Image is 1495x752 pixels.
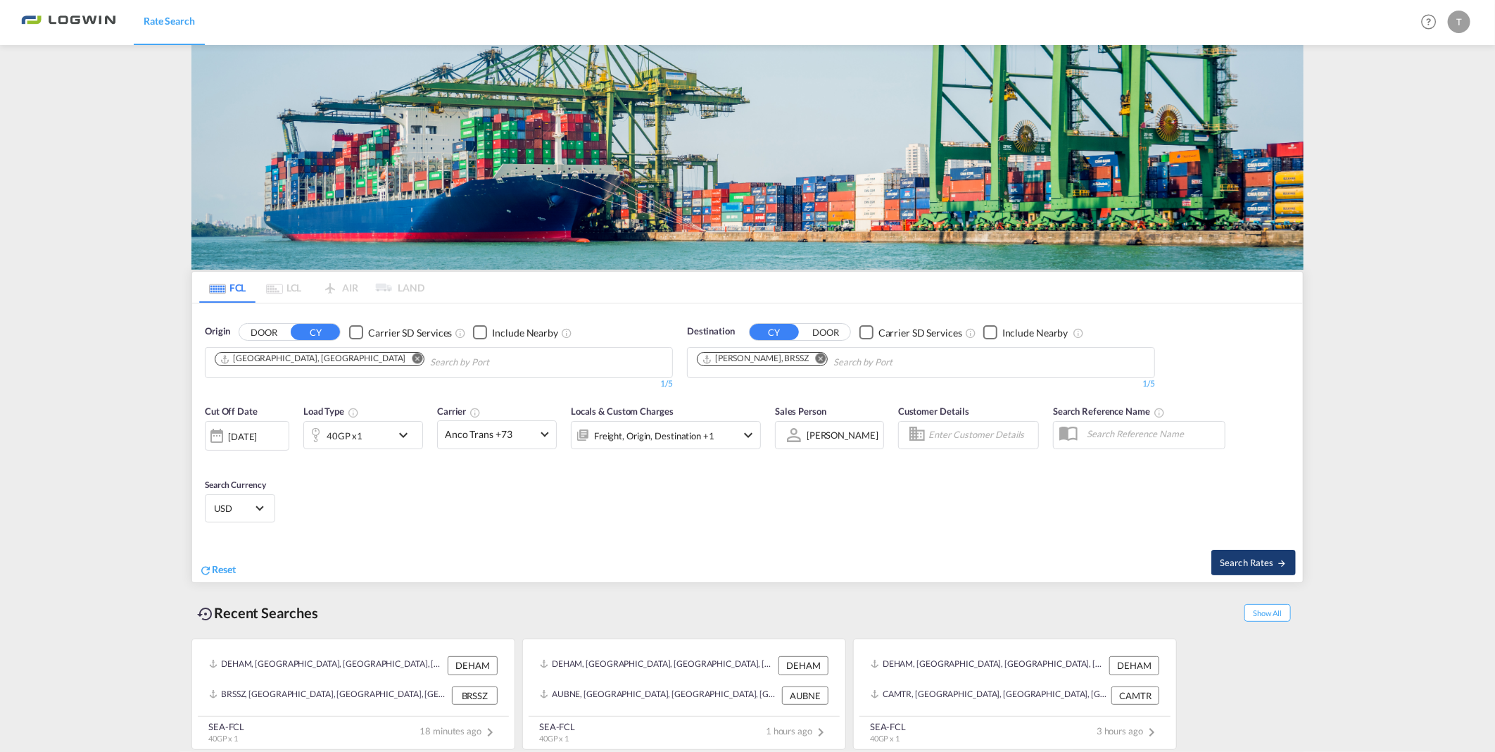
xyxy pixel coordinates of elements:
div: Recent Searches [191,597,324,629]
recent-search-card: DEHAM, [GEOGRAPHIC_DATA], [GEOGRAPHIC_DATA], [GEOGRAPHIC_DATA], [GEOGRAPHIC_DATA] DEHAMCAMTR, [GE... [853,639,1177,750]
div: Include Nearby [492,326,558,340]
md-icon: Unchecked: Search for CY (Container Yard) services for all selected carriers.Checked : Search for... [455,327,466,339]
button: Remove [403,353,424,367]
button: Search Ratesicon-arrow-right [1211,550,1296,575]
span: Reset [212,563,236,575]
img: bild-fuer-ratentool.png [191,45,1304,270]
md-icon: icon-chevron-down [395,427,419,444]
md-icon: icon-chevron-down [740,427,757,444]
recent-search-card: DEHAM, [GEOGRAPHIC_DATA], [GEOGRAPHIC_DATA], [GEOGRAPHIC_DATA], [GEOGRAPHIC_DATA] DEHAMBRSSZ, [GE... [191,639,515,750]
span: Sales Person [775,406,826,417]
button: CY [291,324,340,340]
div: 1/5 [687,378,1155,390]
md-checkbox: Checkbox No Ink [473,325,558,339]
div: CAMTR [1111,687,1159,705]
div: Freight Origin Destination Factory Stuffingicon-chevron-down [571,421,761,449]
md-datepicker: Select [205,449,215,468]
div: [DATE] [228,430,257,443]
md-icon: icon-chevron-right [1143,724,1160,741]
md-pagination-wrapper: Use the left and right arrow keys to navigate between tabs [199,272,424,303]
div: Include Nearby [1002,326,1068,340]
md-icon: Your search will be saved by the below given name [1154,407,1165,418]
button: DOOR [239,325,289,341]
span: Search Reference Name [1053,406,1165,417]
div: DEHAM [448,656,498,675]
span: USD [214,502,253,515]
md-icon: icon-backup-restore [197,606,214,622]
span: Destination [687,325,735,339]
div: DEHAM, Hamburg, Germany, Western Europe, Europe [871,656,1106,675]
div: Hamburg, DEHAM [220,353,405,365]
md-tab-item: FCL [199,272,256,303]
div: Carrier SD Services [878,326,962,340]
span: Carrier [437,406,481,417]
div: Freight Origin Destination Factory Stuffing [594,426,714,446]
div: BRSSZ, Santos, Brazil, South America, Americas [209,687,448,705]
span: Load Type [303,406,359,417]
span: 1 hours ago [766,725,829,737]
div: AUBNE [782,687,828,705]
div: BRSSZ [452,687,498,705]
div: Carrier SD Services [368,326,452,340]
div: SEA-FCL [870,720,906,733]
md-icon: icon-information-outline [348,407,359,418]
md-checkbox: Checkbox No Ink [349,325,452,339]
span: Search Rates [1220,557,1287,568]
md-checkbox: Checkbox No Ink [983,325,1068,339]
span: 3 hours ago [1097,725,1160,737]
div: SEA-FCL [208,720,244,733]
span: Cut Off Date [205,406,258,417]
div: 40GP x1 [327,426,362,446]
md-icon: icon-arrow-right [1278,558,1287,568]
span: 18 minutes ago [420,725,498,737]
div: Press delete to remove this chip. [702,353,812,365]
span: Help [1417,10,1441,34]
input: Enter Customer Details [928,425,1034,446]
div: DEHAM [1109,656,1159,675]
span: Rate Search [144,15,195,27]
div: T [1448,11,1470,33]
div: 40GP x1icon-chevron-down [303,421,423,449]
input: Search Reference Name [1080,423,1225,444]
span: 40GP x 1 [539,734,569,743]
div: [DATE] [205,421,289,451]
md-checkbox: Checkbox No Ink [859,325,962,339]
span: 40GP x 1 [870,734,900,743]
button: DOOR [801,325,850,341]
span: Locals & Custom Charges [571,406,674,417]
md-icon: The selected Trucker/Carrierwill be displayed in the rate results If the rates are from another f... [469,407,481,418]
div: AUBNE, Brisbane, Australia, Oceania, Oceania [540,687,778,705]
div: CAMTR, Montreal, QC, Canada, North America, Americas [871,687,1108,705]
div: icon-refreshReset [199,563,236,578]
md-icon: Unchecked: Ignores neighbouring ports when fetching rates.Checked : Includes neighbouring ports w... [1073,327,1084,339]
div: 1/5 [205,378,673,390]
span: Search Currency [205,480,266,490]
div: DEHAM, Hamburg, Germany, Western Europe, Europe [209,656,444,675]
div: DEHAM, Hamburg, Germany, Western Europe, Europe [540,656,775,675]
recent-search-card: DEHAM, [GEOGRAPHIC_DATA], [GEOGRAPHIC_DATA], [GEOGRAPHIC_DATA], [GEOGRAPHIC_DATA] DEHAMAUBNE, [GE... [522,639,846,750]
md-chips-wrap: Chips container. Use arrow keys to select chips. [695,348,973,374]
input: Chips input. [833,351,967,374]
md-icon: icon-chevron-right [481,724,498,741]
div: [PERSON_NAME] [807,430,878,441]
div: SEA-FCL [539,720,575,733]
button: Remove [806,353,827,367]
md-icon: icon-chevron-right [812,724,829,741]
img: bc73a0e0d8c111efacd525e4c8ad7d32.png [21,6,116,38]
md-select: Select Currency: $ USDUnited States Dollar [213,498,267,518]
md-icon: Unchecked: Search for CY (Container Yard) services for all selected carriers.Checked : Search for... [965,327,976,339]
span: 40GP x 1 [208,734,238,743]
span: Origin [205,325,230,339]
md-icon: Unchecked: Ignores neighbouring ports when fetching rates.Checked : Includes neighbouring ports w... [561,327,572,339]
button: CY [750,324,799,340]
div: Santos, BRSSZ [702,353,809,365]
div: OriginDOOR CY Checkbox No InkUnchecked: Search for CY (Container Yard) services for all selected ... [192,303,1303,582]
md-chips-wrap: Chips container. Use arrow keys to select chips. [213,348,569,374]
md-select: Sales Person: Tamara Schaffner [805,425,880,445]
div: DEHAM [778,656,828,675]
span: Anco Trans +73 [445,427,536,441]
div: Help [1417,10,1448,35]
md-icon: icon-refresh [199,564,212,577]
span: Customer Details [898,406,969,417]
